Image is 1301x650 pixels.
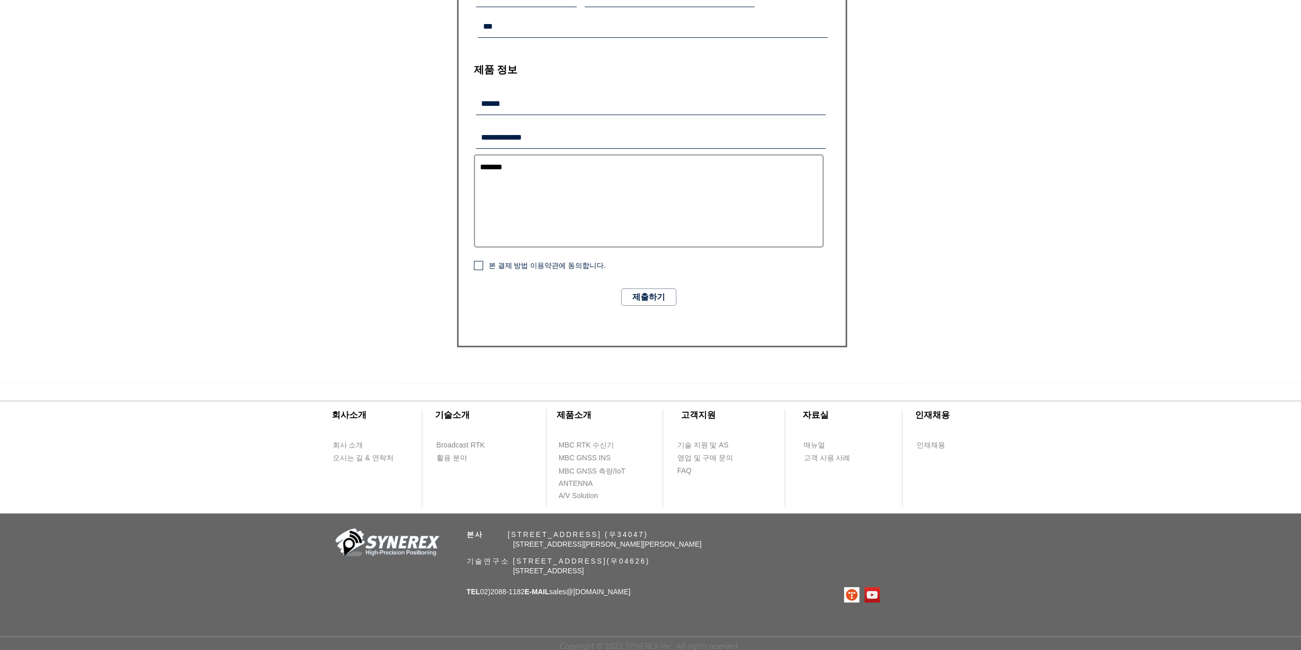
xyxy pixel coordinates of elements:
[677,440,728,451] span: 기술 지원 및 AS
[559,453,611,463] span: MBC GNSS INS
[558,452,622,464] a: MBC GNSS INS
[677,453,734,463] span: 영업 및 구매 문의
[436,452,495,464] a: 활용 분야
[560,641,738,650] span: Copyright © 2022 SYNEREX Inc. All rights reserved
[677,452,736,464] a: 영업 및 구매 문의
[916,439,965,452] a: 인재채용
[844,587,859,602] img: 티스토리로고
[559,440,614,451] span: MBC RTK 수신기
[467,530,648,539] span: ​ [STREET_ADDRESS] (우34047)
[513,540,702,548] span: [STREET_ADDRESS][PERSON_NAME][PERSON_NAME]
[467,530,484,539] span: 본사
[559,491,598,501] span: A/V Solution
[917,440,945,451] span: 인재채용
[467,588,631,596] span: 02)2088-1182 sales
[435,410,470,420] span: ​기술소개
[558,439,635,452] a: MBC RTK 수신기
[558,477,617,490] a: ANTENNA
[436,439,495,452] a: Broadcast RTK
[864,587,880,602] img: 유튜브 사회 아이콘
[632,292,665,303] span: 제출하기
[621,288,676,306] button: 제출하기
[437,453,467,463] span: 활용 분야
[557,410,591,420] span: ​제품소개
[915,410,950,420] span: ​인재채용
[333,440,363,451] span: 회사 소개
[437,440,485,451] span: Broadcast RTK
[677,464,736,477] a: FAQ
[803,439,862,452] a: 매뉴얼
[677,439,754,452] a: 기술 지원 및 AS
[332,410,367,420] span: ​회사소개
[330,527,442,561] img: 회사_로고-removebg-preview.png
[474,64,518,75] span: ​제품 정보
[804,440,825,451] span: 매뉴얼
[566,588,630,596] a: @[DOMAIN_NAME]
[489,261,606,270] span: 본 결제 방법 이용약관에 동의합니다.
[524,588,549,596] span: E-MAIL
[333,453,394,463] span: 오시는 길 & 연락처
[844,587,880,602] ul: SNS 모음
[559,479,593,489] span: ANTENNA
[803,452,862,464] a: 고객 사용 사례
[558,489,617,502] a: A/V Solution
[559,466,626,477] span: MBC GNSS 측량/IoT
[332,452,401,464] a: 오시는 길 & 연락처
[681,410,716,420] span: ​고객지원
[558,465,648,478] a: MBC GNSS 측량/IoT
[804,453,851,463] span: 고객 사용 사례
[332,439,391,452] a: 회사 소개
[1183,606,1301,650] iframe: Wix Chat
[803,410,829,420] span: ​자료실
[467,588,480,596] span: TEL
[467,557,650,565] span: 기술연구소 [STREET_ADDRESS](우04626)
[677,466,692,476] span: FAQ
[513,567,584,575] span: [STREET_ADDRESS]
